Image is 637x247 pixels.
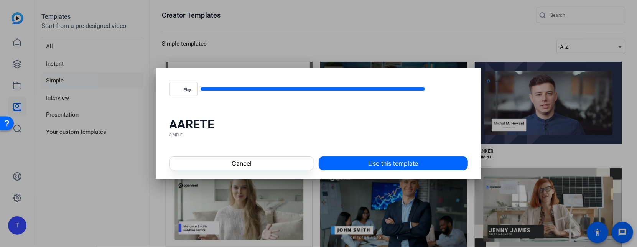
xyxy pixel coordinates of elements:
[232,159,252,168] span: Cancel
[428,80,446,98] button: Mute
[184,87,191,92] span: Play
[169,132,468,138] div: SIMPLE
[169,82,198,96] button: Play
[169,117,468,132] div: AARETE
[319,156,468,170] button: Use this template
[449,80,468,98] button: Fullscreen
[169,156,314,170] button: Cancel
[368,159,418,168] span: Use this template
